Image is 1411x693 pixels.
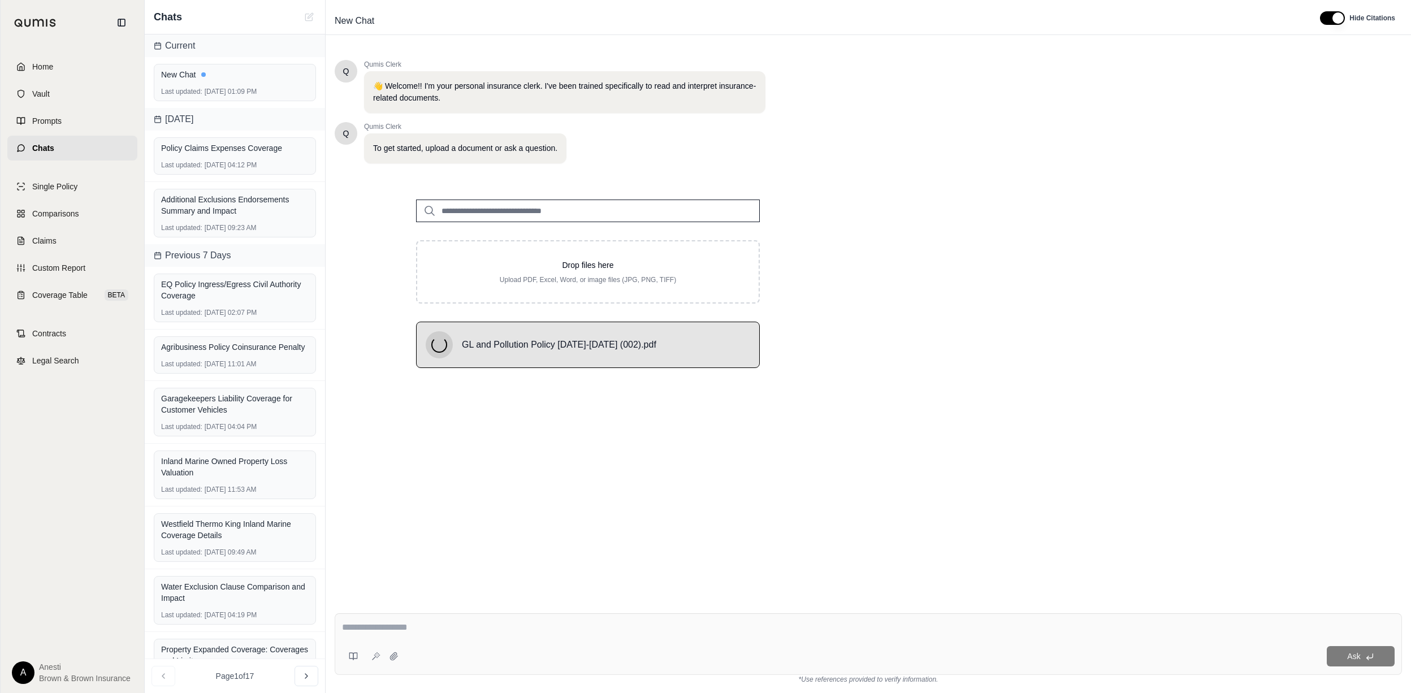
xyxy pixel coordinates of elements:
[32,115,62,127] span: Prompts
[145,244,325,267] div: Previous 7 Days
[161,422,202,431] span: Last updated:
[32,355,79,366] span: Legal Search
[161,161,309,170] div: [DATE] 04:12 PM
[161,518,309,541] div: Westfield Thermo King Inland Marine Coverage Details
[330,12,379,30] span: New Chat
[161,548,309,557] div: [DATE] 09:49 AM
[161,161,202,170] span: Last updated:
[343,128,349,139] span: Hello
[161,223,202,232] span: Last updated:
[373,142,557,154] p: To get started, upload a document or ask a question.
[161,548,202,557] span: Last updated:
[112,14,131,32] button: Collapse sidebar
[1349,14,1395,23] span: Hide Citations
[32,142,54,154] span: Chats
[161,194,309,216] div: Additional Exclusions Endorsements Summary and Impact
[161,581,309,604] div: Water Exclusion Clause Comparison and Impact
[39,673,131,684] span: Brown & Brown Insurance
[32,262,85,274] span: Custom Report
[161,485,309,494] div: [DATE] 11:53 AM
[7,81,137,106] a: Vault
[32,88,50,99] span: Vault
[161,485,202,494] span: Last updated:
[32,328,66,339] span: Contracts
[14,19,57,27] img: Qumis Logo
[161,360,309,369] div: [DATE] 11:01 AM
[12,661,34,684] div: A
[161,87,202,96] span: Last updated:
[161,360,202,369] span: Last updated:
[32,289,88,301] span: Coverage Table
[462,338,656,352] span: GL and Pollution Policy [DATE]-[DATE] (002).pdf
[161,308,202,317] span: Last updated:
[161,456,309,478] div: Inland Marine Owned Property Loss Valuation
[161,610,309,620] div: [DATE] 04:19 PM
[7,109,137,133] a: Prompts
[7,136,137,161] a: Chats
[7,321,137,346] a: Contracts
[1347,652,1360,661] span: Ask
[7,348,137,373] a: Legal Search
[145,108,325,131] div: [DATE]
[32,208,79,219] span: Comparisons
[161,69,309,80] div: New Chat
[145,34,325,57] div: Current
[7,255,137,280] a: Custom Report
[435,275,741,284] p: Upload PDF, Excel, Word, or image files (JPG, PNG, TIFF)
[154,9,182,25] span: Chats
[7,228,137,253] a: Claims
[7,201,137,226] a: Comparisons
[330,12,1306,30] div: Edit Title
[335,675,1402,684] div: *Use references provided to verify information.
[364,60,765,69] span: Qumis Clerk
[32,181,77,192] span: Single Policy
[161,223,309,232] div: [DATE] 09:23 AM
[32,61,53,72] span: Home
[7,174,137,199] a: Single Policy
[161,341,309,353] div: Agribusiness Policy Coinsurance Penalty
[161,610,202,620] span: Last updated:
[161,308,309,317] div: [DATE] 02:07 PM
[39,661,131,673] span: Anesti
[364,122,566,131] span: Qumis Clerk
[161,142,309,154] div: Policy Claims Expenses Coverage
[216,670,254,682] span: Page 1 of 17
[161,393,309,415] div: Garagekeepers Liability Coverage for Customer Vehicles
[7,54,137,79] a: Home
[302,10,316,24] button: New Chat
[435,259,741,271] p: Drop files here
[32,235,57,246] span: Claims
[105,289,128,301] span: BETA
[343,66,349,77] span: Hello
[1327,646,1395,666] button: Ask
[161,422,309,431] div: [DATE] 04:04 PM
[161,644,309,666] div: Property Expanded Coverage: Coverages and Limits
[161,87,309,96] div: [DATE] 01:09 PM
[373,80,756,104] p: 👋 Welcome!! I'm your personal insurance clerk. I've been trained specifically to read and interpr...
[161,279,309,301] div: EQ Policy Ingress/Egress Civil Authority Coverage
[7,283,137,307] a: Coverage TableBETA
